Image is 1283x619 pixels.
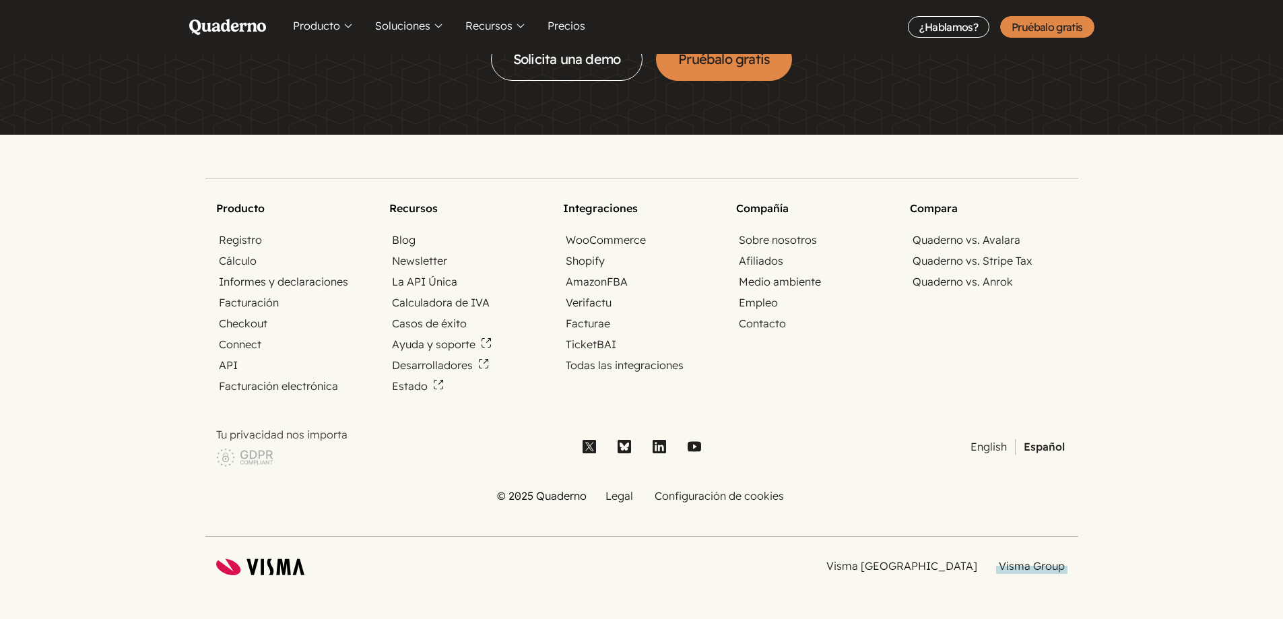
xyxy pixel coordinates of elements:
a: Configuración de cookies [652,488,787,503]
a: Sobre nosotros [736,232,820,248]
a: Verifactu [563,295,614,311]
h2: Compañía [736,200,894,216]
ul: Selector de idioma [724,439,1067,455]
p: Tu privacidad nos importa [216,426,560,443]
a: TicketBAI [563,337,619,352]
a: Ayuda y soporte [389,337,494,352]
h2: Integraciones [563,200,721,216]
h2: Compara [910,200,1067,216]
a: WooCommerce [563,232,649,248]
h2: Producto [216,200,374,216]
a: Empleo [736,295,781,311]
a: Quaderno vs. Stripe Tax [910,253,1035,269]
a: La API Única [389,274,460,290]
a: API [216,358,240,373]
a: English [968,439,1010,455]
a: ¿Hablamos? [908,16,989,38]
a: Legal [603,488,636,504]
a: Medio ambiente [736,274,824,290]
a: Visma Group [996,558,1067,574]
a: Casos de éxito [389,316,469,331]
a: Informes y declaraciones [216,274,351,290]
a: Blog [389,232,418,248]
a: Shopify [563,253,607,269]
a: Estado [389,379,447,394]
h2: Recursos [389,200,547,216]
a: Facturae [563,316,613,331]
a: Calculadora de IVA [389,295,492,311]
abbr: Fulfillment by Amazon [607,275,628,288]
nav: Site map [216,200,1067,504]
a: Visma [GEOGRAPHIC_DATA] [824,558,980,574]
a: Solicita una demo [491,38,643,81]
a: Desarrolladores [389,358,492,373]
a: Afiliados [736,253,786,269]
a: Pruébalo gratis [656,38,792,81]
a: AmazonFBA [563,274,630,290]
a: Checkout [216,316,270,331]
a: Facturación [216,295,282,311]
a: Contacto [736,316,789,331]
a: Quaderno vs. Anrok [910,274,1016,290]
a: Registro [216,232,265,248]
a: Quaderno vs. Avalara [910,232,1023,248]
a: Cálculo [216,253,259,269]
a: Pruébalo gratis [1000,16,1094,38]
a: Todas las integraciones [563,358,686,373]
li: © 2025 Quaderno [497,488,587,504]
a: Connect [216,337,264,352]
a: Facturación electrónica [216,379,341,394]
a: Newsletter [389,253,450,269]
